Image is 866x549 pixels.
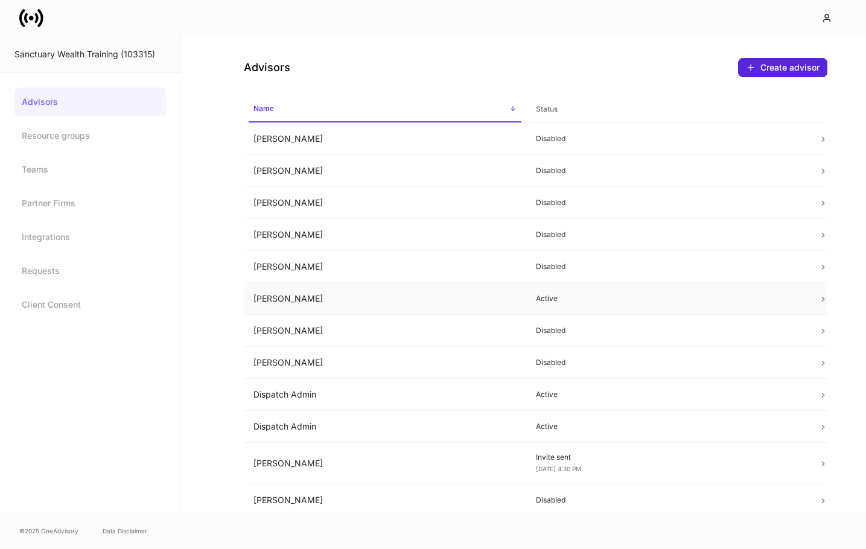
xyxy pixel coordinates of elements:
a: Requests [14,256,166,285]
h6: Status [536,103,558,115]
h4: Advisors [244,60,290,75]
a: Teams [14,155,166,184]
a: Partner Firms [14,189,166,218]
td: [PERSON_NAME] [244,484,526,516]
td: [PERSON_NAME] [244,443,526,484]
td: [PERSON_NAME] [244,219,526,251]
td: [PERSON_NAME] [244,187,526,219]
td: Dispatch Admin [244,379,526,411]
p: Disabled [536,230,799,240]
td: Dispatch Admin [244,411,526,443]
p: Active [536,294,799,303]
p: Active [536,422,799,431]
div: Create advisor [746,63,820,72]
td: [PERSON_NAME] [244,251,526,283]
a: Resource groups [14,121,166,150]
a: Data Disclaimer [103,526,147,536]
p: Disabled [536,495,799,505]
p: Disabled [536,326,799,335]
span: Name [249,97,521,122]
p: Disabled [536,134,799,144]
td: [PERSON_NAME] [244,123,526,155]
a: Integrations [14,223,166,252]
span: © 2025 OneAdvisory [19,526,78,536]
h6: Name [253,103,274,114]
p: Active [536,390,799,399]
p: Disabled [536,166,799,176]
button: Create advisor [738,58,827,77]
p: Invite sent [536,452,799,462]
p: Disabled [536,358,799,367]
td: [PERSON_NAME] [244,155,526,187]
span: Status [531,97,804,122]
td: [PERSON_NAME] [244,347,526,379]
p: Disabled [536,198,799,208]
div: Sanctuary Wealth Training (103315) [14,48,166,60]
a: Client Consent [14,290,166,319]
a: Advisors [14,87,166,116]
td: [PERSON_NAME] [244,283,526,315]
span: [DATE] 4:30 PM [536,465,581,472]
p: Disabled [536,262,799,271]
td: [PERSON_NAME] [244,315,526,347]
